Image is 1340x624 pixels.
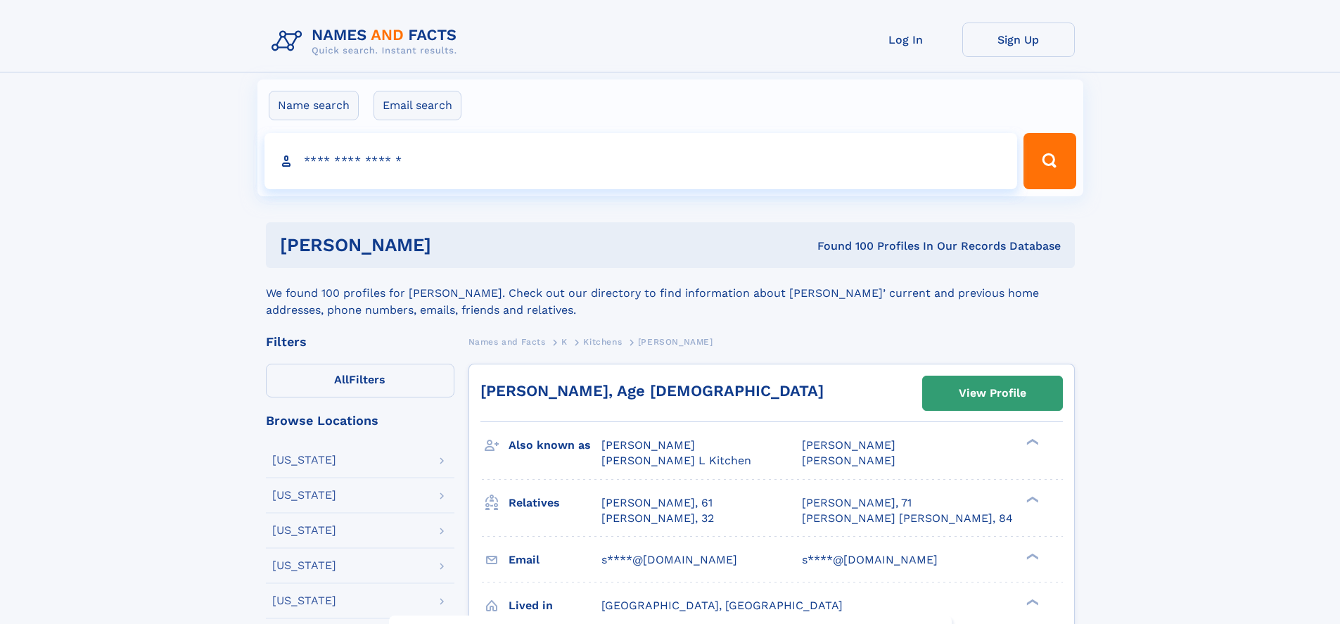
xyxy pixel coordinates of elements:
div: [US_STATE] [272,560,336,571]
div: [US_STATE] [272,595,336,606]
span: [GEOGRAPHIC_DATA], [GEOGRAPHIC_DATA] [601,599,843,612]
div: Found 100 Profiles In Our Records Database [624,238,1061,254]
span: [PERSON_NAME] [802,454,895,467]
div: Filters [266,336,454,348]
div: We found 100 profiles for [PERSON_NAME]. Check out our directory to find information about [PERSO... [266,268,1075,319]
span: [PERSON_NAME] [601,438,695,452]
img: Logo Names and Facts [266,23,468,61]
a: Kitchens [583,333,622,350]
h3: Also known as [509,433,601,457]
div: [US_STATE] [272,525,336,536]
div: ❯ [1023,597,1040,606]
a: [PERSON_NAME], 32 [601,511,714,526]
div: View Profile [959,377,1026,409]
a: Log In [850,23,962,57]
a: [PERSON_NAME], Age [DEMOGRAPHIC_DATA] [480,382,824,400]
h3: Email [509,548,601,572]
span: K [561,337,568,347]
button: Search Button [1023,133,1076,189]
div: ❯ [1023,438,1040,447]
a: Sign Up [962,23,1075,57]
label: Name search [269,91,359,120]
div: [US_STATE] [272,454,336,466]
span: Kitchens [583,337,622,347]
div: ❯ [1023,495,1040,504]
a: [PERSON_NAME] [PERSON_NAME], 84 [802,511,1013,526]
h3: Lived in [509,594,601,618]
a: View Profile [923,376,1062,410]
a: [PERSON_NAME], 71 [802,495,912,511]
span: All [334,373,349,386]
span: [PERSON_NAME] [638,337,713,347]
a: K [561,333,568,350]
h1: [PERSON_NAME] [280,236,625,254]
div: [US_STATE] [272,490,336,501]
span: [PERSON_NAME] [802,438,895,452]
div: Browse Locations [266,414,454,427]
a: Names and Facts [468,333,546,350]
a: [PERSON_NAME], 61 [601,495,713,511]
span: [PERSON_NAME] L Kitchen [601,454,751,467]
div: ❯ [1023,552,1040,561]
label: Email search [374,91,461,120]
input: search input [264,133,1018,189]
label: Filters [266,364,454,397]
h3: Relatives [509,491,601,515]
